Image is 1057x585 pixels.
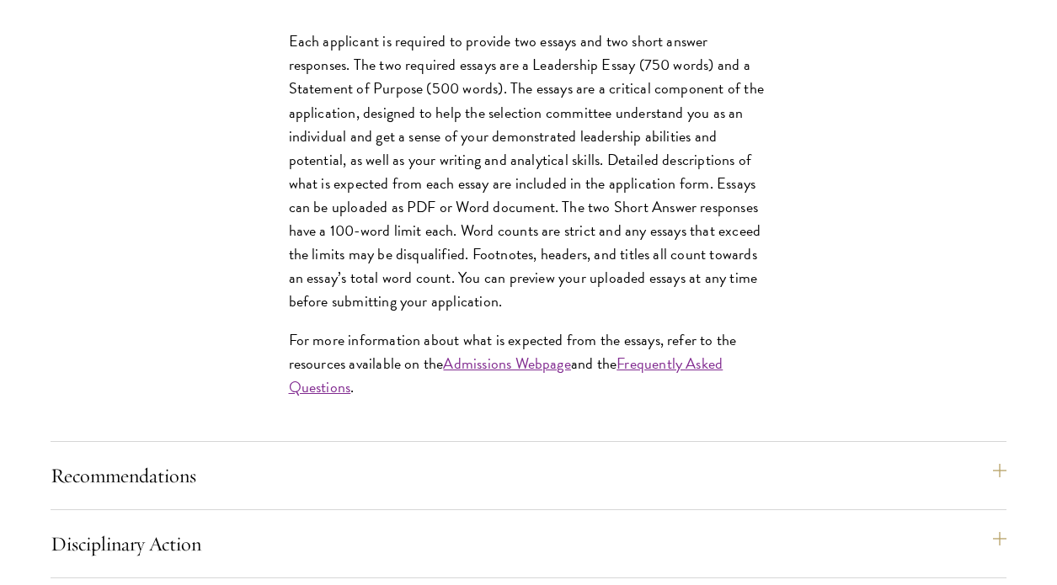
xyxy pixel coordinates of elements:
[51,455,1006,496] button: Recommendations
[289,328,769,399] p: For more information about what is expected from the essays, refer to the resources available on ...
[51,524,1006,564] button: Disciplinary Action
[289,29,769,313] p: Each applicant is required to provide two essays and two short answer responses. The two required...
[443,352,570,375] a: Admissions Webpage
[289,352,723,398] a: Frequently Asked Questions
